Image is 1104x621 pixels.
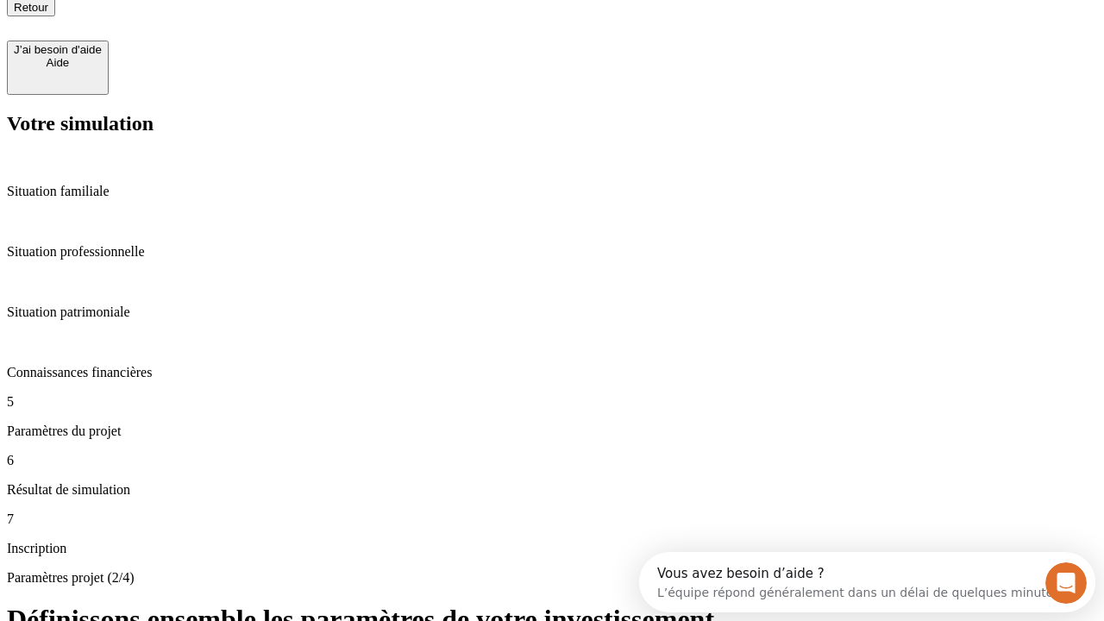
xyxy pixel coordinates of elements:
[7,482,1097,498] p: Résultat de simulation
[14,43,102,56] div: J’ai besoin d'aide
[18,15,424,28] div: Vous avez besoin d’aide ?
[7,511,1097,527] p: 7
[639,552,1095,612] iframe: Intercom live chat discovery launcher
[7,7,475,54] div: Ouvrir le Messenger Intercom
[7,304,1097,320] p: Situation patrimoniale
[18,28,424,47] div: L’équipe répond généralement dans un délai de quelques minutes.
[14,1,48,14] span: Retour
[7,112,1097,135] h2: Votre simulation
[14,56,102,69] div: Aide
[7,184,1097,199] p: Situation familiale
[7,453,1097,468] p: 6
[7,365,1097,380] p: Connaissances financières
[7,244,1097,260] p: Situation professionnelle
[7,570,1097,586] p: Paramètres projet (2/4)
[7,423,1097,439] p: Paramètres du projet
[7,541,1097,556] p: Inscription
[7,41,109,95] button: J’ai besoin d'aideAide
[7,394,1097,410] p: 5
[1045,562,1087,604] iframe: Intercom live chat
